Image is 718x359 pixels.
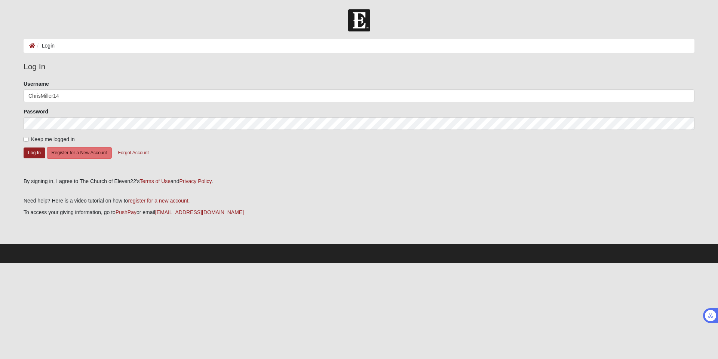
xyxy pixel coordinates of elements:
[24,80,49,88] label: Username
[128,198,188,204] a: register for a new account
[24,147,45,158] button: Log In
[31,136,75,142] span: Keep me logged in
[24,177,694,185] div: By signing in, I agree to The Church of Eleven22's and .
[179,178,211,184] a: Privacy Policy
[155,209,244,215] a: [EMAIL_ADDRESS][DOMAIN_NAME]
[24,209,694,216] p: To access your giving information, go to or email
[47,147,112,159] button: Register for a New Account
[24,137,28,142] input: Keep me logged in
[35,42,55,50] li: Login
[24,108,48,115] label: Password
[24,197,694,205] p: Need help? Here is a video tutorial on how to .
[24,61,694,73] legend: Log In
[116,209,136,215] a: PushPay
[113,147,154,159] button: Forgot Account
[140,178,171,184] a: Terms of Use
[348,9,370,31] img: Church of Eleven22 Logo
